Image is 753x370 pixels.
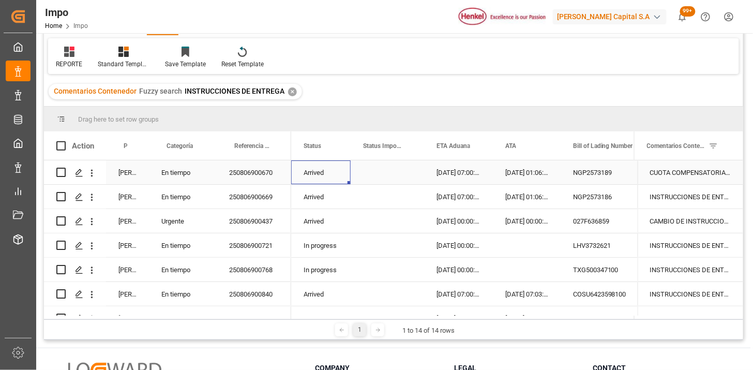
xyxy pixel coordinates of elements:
[493,282,561,306] div: [DATE] 07:03:00
[44,258,291,282] div: Press SPACE to select this row.
[638,160,743,185] div: Press SPACE to select this row.
[165,60,206,69] div: Save Template
[44,282,291,306] div: Press SPACE to select this row.
[44,185,291,209] div: Press SPACE to select this row.
[561,258,664,282] div: TXG500347100
[638,185,743,209] div: Press SPACE to select this row.
[493,306,561,330] div: [DATE] 00:00:00
[424,209,493,233] div: [DATE] 00:00:00
[694,5,717,28] button: Help Center
[493,209,561,233] div: [DATE] 00:00:00
[638,160,743,184] div: CUOTA COMPENSATORIA || CCP || INSTRUCCIONES DE ENTREGA
[217,160,291,184] div: 250806900670
[424,160,493,184] div: [DATE] 07:00:00
[553,9,667,24] div: [PERSON_NAME] Capital S.A
[638,233,743,257] div: INSTRUCCIONES DE ENTREGA
[493,185,561,209] div: [DATE] 01:06:00
[291,306,351,330] div: Arrived
[106,233,149,257] div: [PERSON_NAME]
[217,258,291,282] div: 250806900768
[149,233,217,257] div: En tiempo
[291,282,351,306] div: Arrived
[459,8,546,26] img: Henkel%20logo.jpg_1689854090.jpg
[106,185,149,209] div: [PERSON_NAME]
[149,209,217,233] div: Urgente
[185,87,284,95] span: INSTRUCCIONES DE ENTREGA
[363,142,402,150] span: Status Importación
[291,258,351,282] div: In progress
[638,209,743,233] div: Press SPACE to select this row.
[56,60,82,69] div: REPORTE
[638,306,743,330] div: INSTRUCCIONES DE ENTREGA
[149,160,217,184] div: En tiempo
[561,209,664,233] div: 027F636859
[221,60,264,69] div: Reset Template
[139,87,182,95] span: Fuzzy search
[647,142,705,150] span: Comentarios Contenedor
[72,141,94,151] div: Action
[44,160,291,185] div: Press SPACE to select this row.
[44,233,291,258] div: Press SPACE to select this row.
[638,233,743,258] div: Press SPACE to select this row.
[106,258,149,282] div: [PERSON_NAME]
[54,87,137,95] span: Comentarios Contenedor
[493,160,561,184] div: [DATE] 01:06:00
[291,185,351,209] div: Arrived
[561,160,664,184] div: NGP2573189
[424,233,493,257] div: [DATE] 00:00:00
[149,258,217,282] div: En tiempo
[217,209,291,233] div: 250806900437
[106,209,149,233] div: [PERSON_NAME]
[217,233,291,257] div: 250806900721
[217,185,291,209] div: 250806900669
[573,142,633,150] span: Bill of Lading Number
[291,233,351,257] div: In progress
[106,160,149,184] div: [PERSON_NAME]
[167,142,193,150] span: Categoría
[288,87,297,96] div: ✕
[553,7,671,26] button: [PERSON_NAME] Capital S.A
[291,209,351,233] div: Arrived
[561,233,664,257] div: LHV3732621
[149,306,217,330] div: En tiempo
[436,142,470,150] span: ETA Aduana
[402,325,455,336] div: 1 to 14 of 14 rows
[304,142,321,150] span: Status
[106,306,149,330] div: [PERSON_NAME]
[638,185,743,209] div: INSTRUCCIONES DE ENTREGA
[98,60,149,69] div: Standard Templates
[217,306,291,330] div: 250806900690
[561,306,664,330] div: TXG500306900
[424,185,493,209] div: [DATE] 07:00:00
[234,142,269,150] span: Referencia Leschaco
[424,258,493,282] div: [DATE] 00:00:00
[424,306,493,330] div: [DATE] 00:00:00
[680,6,696,17] span: 99+
[106,282,149,306] div: [PERSON_NAME]
[44,306,291,331] div: Press SPACE to select this row.
[217,282,291,306] div: 250806900840
[505,142,516,150] span: ATA
[45,22,62,29] a: Home
[291,160,351,184] div: Arrived
[638,258,743,282] div: INSTRUCCIONES DE ENTREGA
[149,185,217,209] div: En tiempo
[638,258,743,282] div: Press SPACE to select this row.
[353,323,366,336] div: 1
[638,282,743,306] div: INSTRUCCIONES DE ENTREGA
[44,209,291,233] div: Press SPACE to select this row.
[149,282,217,306] div: En tiempo
[124,142,127,150] span: Persona responsable de seguimiento
[78,115,159,123] span: Drag here to set row groups
[638,209,743,233] div: CAMBIO DE INSTRUCCIONES DE ENTREGA EL DÍA DEL DESPACHO
[638,282,743,306] div: Press SPACE to select this row.
[561,185,664,209] div: NGP2573186
[638,306,743,331] div: Press SPACE to select this row.
[561,282,664,306] div: COSU6423598100
[424,282,493,306] div: [DATE] 07:00:00
[671,5,694,28] button: show 100 new notifications
[45,5,88,20] div: Impo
